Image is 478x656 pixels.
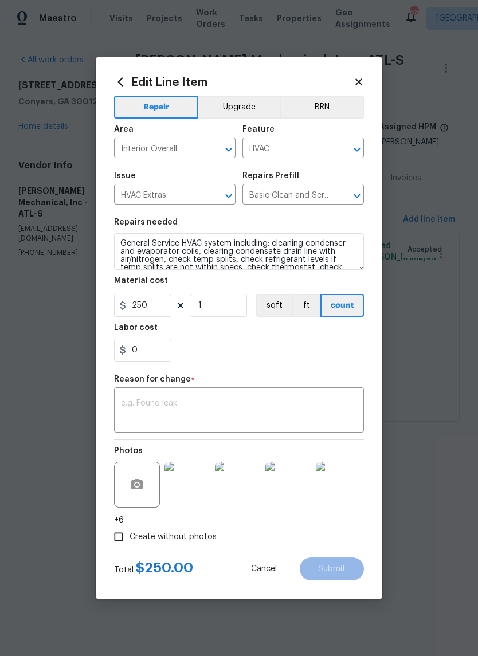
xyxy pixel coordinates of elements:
h5: Material cost [114,277,168,285]
h5: Repairs needed [114,218,178,226]
button: count [320,294,364,317]
button: Upgrade [198,96,280,119]
button: Open [349,188,365,204]
button: BRN [280,96,364,119]
div: Total [114,562,193,576]
span: Submit [318,565,346,573]
h5: Photos [114,447,143,455]
button: Open [221,188,237,204]
span: Create without photos [130,531,217,543]
button: Repair [114,96,198,119]
h5: Feature [242,125,275,133]
h5: Reason for change [114,375,191,383]
span: +6 [114,514,124,526]
h5: Issue [114,172,136,180]
button: Open [349,142,365,158]
span: Cancel [251,565,277,573]
button: Open [221,142,237,158]
textarea: General Service HVAC system including: cleaning condenser and evaporator coils, clearing condensa... [114,233,364,270]
button: ft [292,294,320,317]
button: Submit [300,557,364,580]
h5: Repairs Prefill [242,172,299,180]
button: sqft [256,294,292,317]
button: Cancel [233,557,295,580]
h5: Area [114,125,134,133]
span: $ 250.00 [136,561,193,575]
h5: Labor cost [114,324,158,332]
h2: Edit Line Item [114,76,354,88]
